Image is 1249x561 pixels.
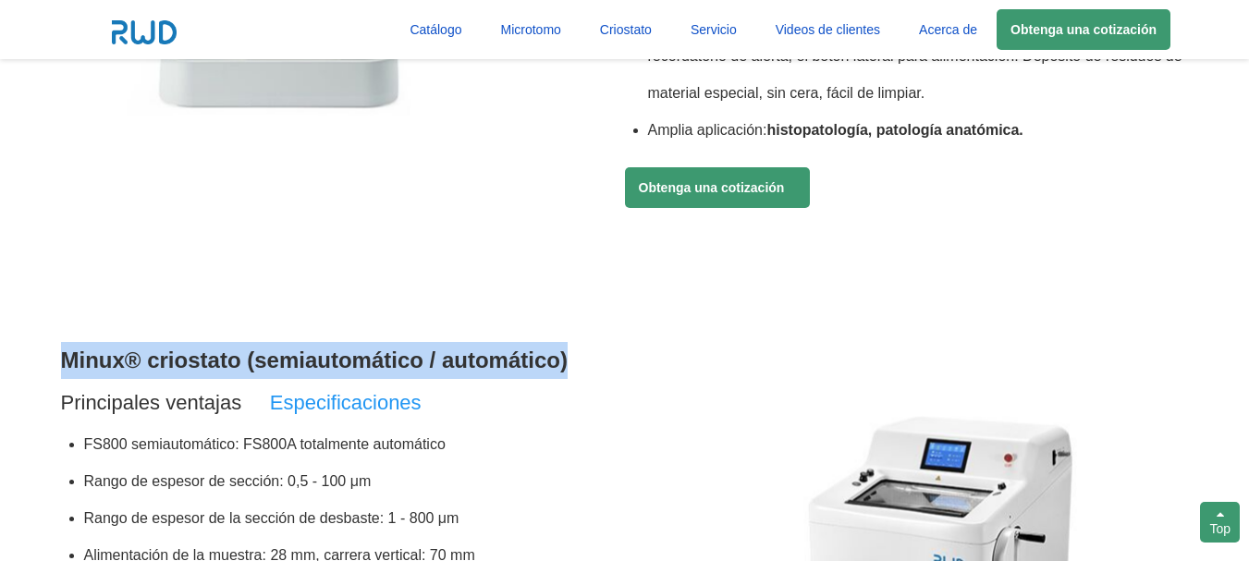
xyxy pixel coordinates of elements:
[270,391,422,414] span: Especificaciones
[766,122,1022,138] b: histopatología, patología anatómica.
[625,167,810,208] a: Obtenga una cotización
[84,463,625,500] li: Rango de espesor de sección: 0,5 - 100 μm
[997,9,1170,50] a: Obtenga una cotización
[84,426,625,463] li: FS800 semiautomático: FS800A totalmente automático
[1200,502,1240,543] div: Top
[648,112,1189,149] li: Amplia aplicación:
[61,342,625,379] h3: Minux® criostato (semiautomático / automático)
[84,500,625,537] li: Rango de espesor de la sección de desbaste: 1 - 800 μm
[61,391,242,414] span: Principales ventajas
